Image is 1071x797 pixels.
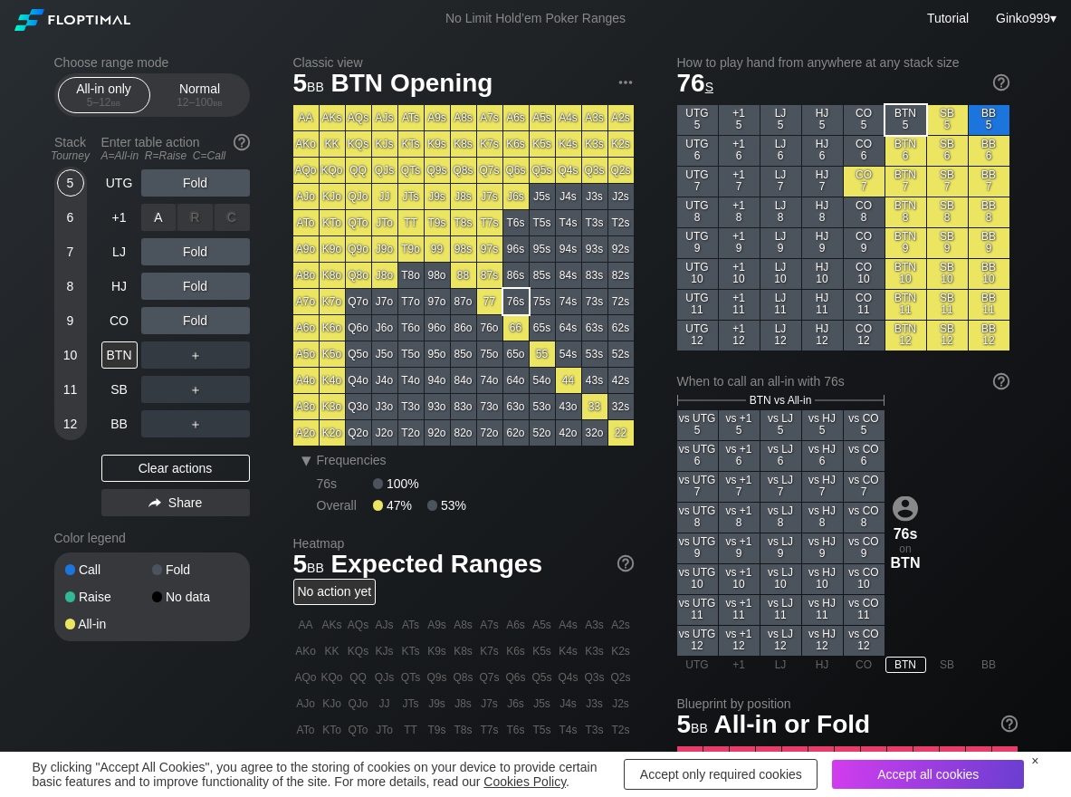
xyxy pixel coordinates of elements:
[158,78,242,112] div: Normal
[719,290,760,320] div: +1 11
[320,158,345,183] div: KQo
[991,8,1059,28] div: ▾
[425,394,450,419] div: 93o
[608,105,634,130] div: A2s
[293,210,319,235] div: ATo
[101,238,138,265] div: LJ
[320,236,345,262] div: K9o
[346,210,371,235] div: QTo
[608,236,634,262] div: 92s
[291,70,327,100] span: 5
[844,136,885,166] div: CO 6
[503,210,529,235] div: T6s
[398,210,424,235] div: TT
[503,263,529,288] div: 86s
[425,210,450,235] div: T9s
[530,184,555,209] div: J5s
[582,105,607,130] div: A3s
[802,167,843,197] div: HJ 7
[398,315,424,341] div: T6o
[719,105,760,135] div: +1 5
[927,167,968,197] div: SB 7
[425,131,450,157] div: K9s
[152,563,239,576] div: Fold
[65,618,152,630] div: All-in
[141,204,250,231] div: Fold
[346,368,371,393] div: Q4o
[141,169,250,197] div: Fold
[162,96,238,109] div: 12 – 100
[844,410,885,440] div: vs CO 5
[372,236,397,262] div: J9o
[969,167,1009,197] div: BB 7
[719,410,760,440] div: vs +1 5
[477,105,502,130] div: A7s
[346,420,371,446] div: Q2o
[398,394,424,419] div: T3o
[802,290,843,320] div: HJ 11
[844,259,885,289] div: CO 10
[215,204,250,231] div: C
[530,315,555,341] div: 65s
[608,184,634,209] div: J2s
[66,96,142,109] div: 5 – 12
[425,420,450,446] div: 92o
[307,75,324,95] span: bb
[57,169,84,197] div: 5
[530,263,555,288] div: 85s
[101,128,250,169] div: Enter table action
[101,376,138,403] div: SB
[556,368,581,393] div: 44
[320,289,345,314] div: K7o
[346,105,371,130] div: AQs
[616,553,636,573] img: help.32db89a4.svg
[677,228,718,258] div: UTG 9
[802,136,843,166] div: HJ 6
[320,368,345,393] div: K4o
[346,394,371,419] div: Q3o
[425,368,450,393] div: 94o
[425,263,450,288] div: 98o
[372,289,397,314] div: J7o
[969,228,1009,258] div: BB 9
[608,131,634,157] div: K2s
[677,410,718,440] div: vs UTG 5
[991,371,1011,391] img: help.32db89a4.svg
[141,341,250,369] div: ＋
[530,105,555,130] div: A5s
[616,72,636,92] img: ellipsis.fd386fe8.svg
[582,289,607,314] div: 73s
[760,105,801,135] div: LJ 5
[398,341,424,367] div: T5o
[451,394,476,419] div: 83o
[608,263,634,288] div: 82s
[503,105,529,130] div: A6s
[582,184,607,209] div: J3s
[802,197,843,227] div: HJ 8
[398,236,424,262] div: T9o
[346,341,371,367] div: Q5o
[477,368,502,393] div: 74o
[372,105,397,130] div: AJs
[54,55,250,70] h2: Choose range mode
[927,290,968,320] div: SB 11
[677,290,718,320] div: UTG 11
[503,394,529,419] div: 63o
[885,259,926,289] div: BTN 10
[398,420,424,446] div: T2o
[608,368,634,393] div: 42s
[719,228,760,258] div: +1 9
[844,321,885,350] div: CO 12
[293,289,319,314] div: A7o
[582,394,607,419] div: 33
[293,420,319,446] div: A2o
[582,236,607,262] div: 93s
[503,131,529,157] div: K6s
[503,368,529,393] div: 64o
[677,321,718,350] div: UTG 12
[760,259,801,289] div: LJ 10
[320,263,345,288] div: K8o
[477,289,502,314] div: 77
[57,410,84,437] div: 12
[293,236,319,262] div: A9o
